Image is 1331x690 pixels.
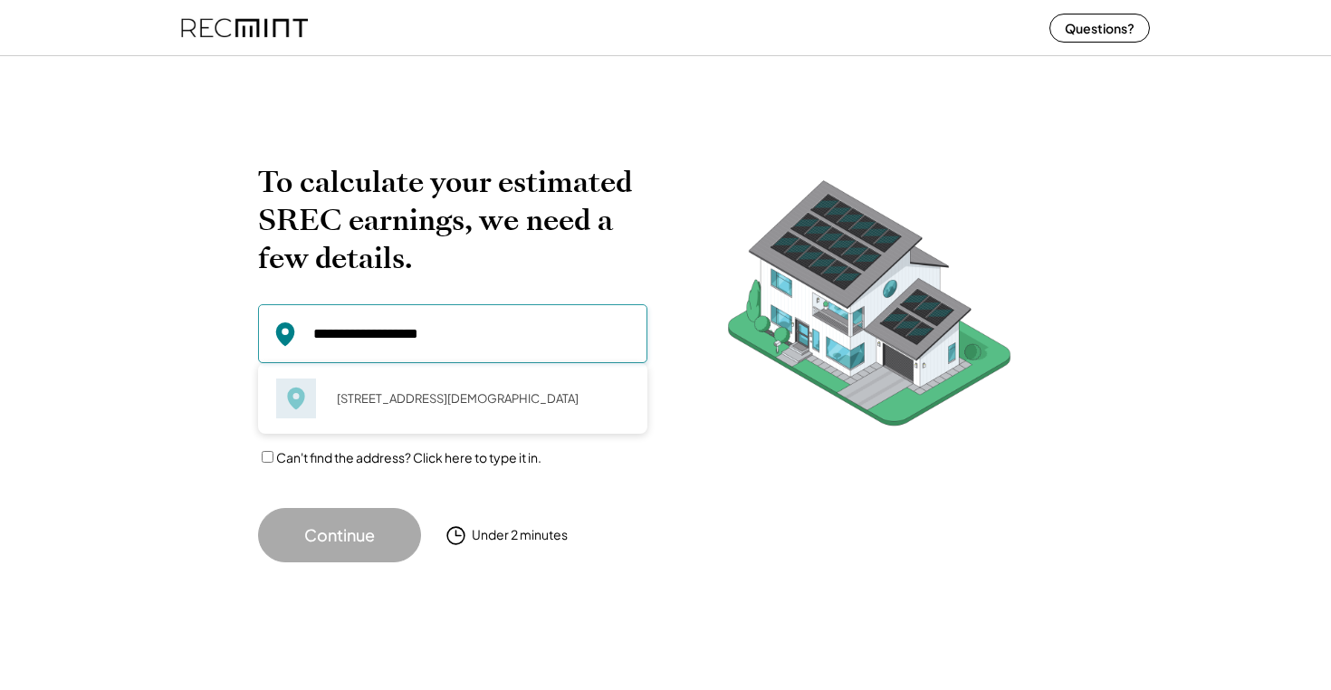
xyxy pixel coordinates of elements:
[693,163,1046,454] img: RecMintArtboard%207.png
[181,4,308,52] img: recmint-logotype%403x%20%281%29.jpeg
[276,449,541,465] label: Can't find the address? Click here to type it in.
[258,508,421,562] button: Continue
[472,526,568,544] div: Under 2 minutes
[258,163,647,277] h2: To calculate your estimated SREC earnings, we need a few details.
[325,386,629,411] div: [STREET_ADDRESS][DEMOGRAPHIC_DATA]
[1049,14,1150,43] button: Questions?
